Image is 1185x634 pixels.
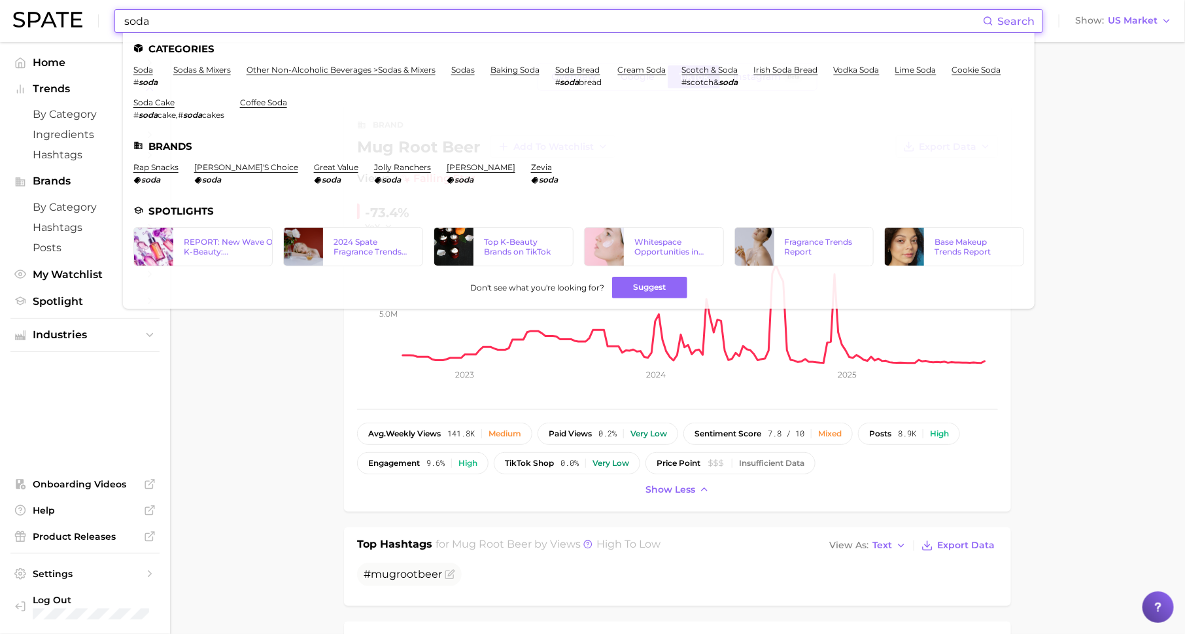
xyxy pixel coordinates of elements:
span: Don't see what you're looking for? [470,283,604,292]
button: avg.weekly views141.8kMedium [357,423,532,445]
a: Help [10,501,160,520]
button: Suggest [612,277,687,298]
span: cake [158,110,176,120]
span: Show less [645,484,695,495]
tspan: 2025 [838,370,857,379]
tspan: 5.0m [379,309,398,319]
em: soda [141,175,160,185]
span: weekly views [368,429,441,438]
span: paid views [549,429,592,438]
em: soda [183,110,202,120]
tspan: 2024 [646,370,666,379]
a: Log out. Currently logged in with e-mail hannah@spate.nyc. [10,590,160,624]
span: TikTok shop [505,459,554,468]
a: REPORT: New Wave Of K-Beauty: [GEOGRAPHIC_DATA]’s Trending Innovations In Skincare & Color Cosmetics [133,227,273,266]
span: Show [1075,17,1104,24]
span: Text [872,542,892,549]
a: cream soda [618,65,666,75]
span: Hashtags [33,221,137,234]
a: Whitespace Opportunities in Skincare 2023 [584,227,724,266]
span: Trends [33,83,137,95]
button: Show less [642,481,713,499]
a: Top K-Beauty Brands on TikTok [434,227,574,266]
button: price pointInsufficient Data [645,452,816,474]
a: lime soda [895,65,936,75]
span: posts [869,429,891,438]
a: Base Makeup Trends Report [884,227,1024,266]
div: Base Makeup Trends Report [935,237,1013,256]
span: 7.8 / 10 [768,429,804,438]
span: Home [33,56,137,69]
em: soda [382,175,401,185]
span: price point [657,459,700,468]
div: Insufficient Data [739,459,804,468]
button: Export Data [918,537,998,555]
span: # [133,110,139,120]
tspan: 2023 [456,370,475,379]
a: soda cake [133,97,175,107]
span: beer [418,568,442,580]
a: rap snacks [133,162,179,172]
span: 0.2% [598,429,617,438]
a: sodas [451,65,475,75]
div: , [133,110,224,120]
a: great value [314,162,358,172]
div: REPORT: New Wave Of K-Beauty: [GEOGRAPHIC_DATA]’s Trending Innovations In Skincare & Color Cosmetics [184,237,278,256]
a: cookie soda [952,65,1001,75]
span: Hashtags [33,149,137,161]
a: scotch & soda [682,65,738,75]
span: 9.6% [426,459,445,468]
em: soda [560,77,579,87]
span: Posts [33,241,137,254]
span: root [396,568,418,580]
span: # [555,77,560,87]
em: soda [455,175,473,185]
a: Fragrance Trends Report [734,227,874,266]
button: View AsText [826,537,910,554]
a: vodka soda [834,65,880,75]
a: Settings [10,564,160,584]
div: Mixed [818,429,842,438]
a: soda bread [555,65,600,75]
a: irish soda bread [754,65,818,75]
div: High [930,429,949,438]
a: Hashtags [10,145,160,165]
a: [PERSON_NAME]'s choice [194,162,298,172]
a: zevia [531,162,552,172]
div: Very low [630,429,667,438]
em: soda [719,77,738,87]
span: # [364,568,442,580]
em: soda [202,175,221,185]
a: by Category [10,197,160,217]
button: paid views0.2%Very low [538,423,678,445]
span: 0.0% [560,459,579,468]
button: engagement9.6%High [357,452,489,474]
span: Industries [33,329,137,341]
span: Export Data [937,540,995,551]
span: cakes [202,110,224,120]
a: Posts [10,238,160,258]
a: by Category [10,104,160,124]
div: 2024 Spate Fragrance Trends Report [334,237,412,256]
span: Onboarding Videos [33,478,137,490]
div: Fragrance Trends Report [785,237,863,256]
button: Flag as miscategorized or irrelevant [445,569,455,580]
button: Brands [10,171,160,191]
abbr: average [368,429,386,438]
a: sodas & mixers [173,65,231,75]
li: Categories [133,43,1024,54]
span: 8.9k [898,429,916,438]
button: Industries [10,325,160,345]
span: Search [997,15,1035,27]
h2: for by Views [436,537,661,555]
button: Trends [10,79,160,99]
a: coffee soda [240,97,287,107]
span: mug [371,568,396,580]
span: My Watchlist [33,268,137,281]
em: soda [322,175,341,185]
a: [PERSON_NAME] [447,162,515,172]
span: Product Releases [33,531,137,542]
a: Spotlight [10,291,160,311]
span: # [178,110,183,120]
div: Very low [592,459,629,468]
